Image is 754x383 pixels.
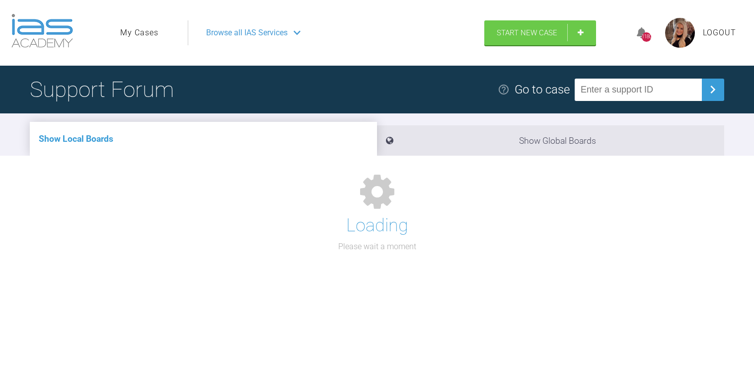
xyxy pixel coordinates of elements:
h1: Loading [346,211,408,240]
h1: Support Forum [30,72,174,107]
li: Show Global Boards [377,125,724,156]
img: chevronRight.28bd32b0.svg [705,82,721,97]
p: Please wait a moment [338,240,416,253]
img: profile.png [665,18,695,48]
a: My Cases [120,26,158,39]
span: Start New Case [497,28,557,37]
li: Show Local Boards [30,122,377,156]
div: Go to case [515,80,570,99]
img: logo-light.3e3ef733.png [11,14,73,48]
a: Logout [703,26,736,39]
img: help.e70b9f3d.svg [498,84,510,96]
a: Start New Case [484,20,596,45]
span: Browse all IAS Services [206,26,288,39]
input: Enter a support ID [575,79,702,101]
div: 1180 [642,32,651,42]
